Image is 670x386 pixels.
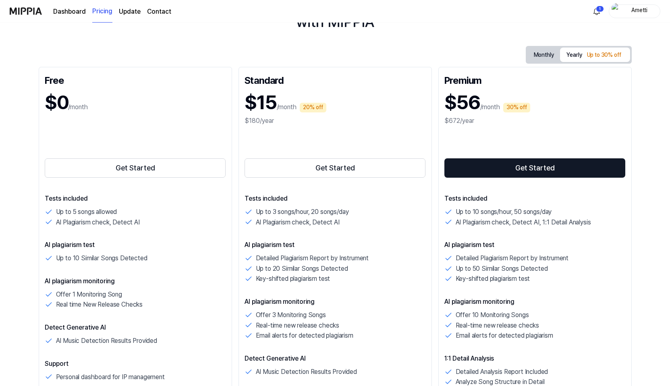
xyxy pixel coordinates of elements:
button: Get Started [444,158,626,178]
p: Tests included [245,194,426,203]
p: /month [68,102,88,112]
p: Up to 5 songs allowed [56,207,117,217]
p: Detailed Plagiarism Report by Instrument [256,253,369,264]
img: 알림 [592,6,602,16]
div: Premium [444,73,626,86]
p: AI Plagiarism check, Detect AI, 1:1 Detail Analysis [456,217,591,228]
p: Up to 10 songs/hour, 50 songs/day [456,207,552,217]
p: Detailed Analysis Report Included [456,367,548,377]
a: Get Started [245,157,426,179]
p: AI plagiarism test [245,240,426,250]
a: Get Started [45,157,226,179]
p: Offer 10 Monitoring Songs [456,310,529,320]
p: Personal dashboard for IP management [56,372,165,382]
p: Real-time new release checks [256,320,340,331]
div: Ametti [624,6,655,15]
button: Monthly [527,49,560,61]
a: Contact [147,7,171,17]
p: AI Plagiarism check, Detect AI [56,217,140,228]
p: AI Music Detection Results Provided [56,336,157,346]
p: Tests included [444,194,626,203]
p: Key-shifted plagiarism test [256,274,330,284]
p: Tests included [45,194,226,203]
p: Key-shifted plagiarism test [456,274,530,284]
p: AI plagiarism test [45,240,226,250]
p: /month [480,102,500,112]
p: AI plagiarism test [444,240,626,250]
div: 1 [596,6,604,12]
h1: $0 [45,89,68,116]
button: 알림1 [590,5,603,18]
p: Email alerts for detected plagiarism [456,330,553,341]
p: /month [277,102,297,112]
p: Email alerts for detected plagiarism [256,330,353,341]
p: Detect Generative AI [45,323,226,332]
p: Real-time new release checks [456,320,539,331]
p: Up to 50 Similar Songs Detected [456,264,548,274]
p: AI plagiarism monitoring [45,276,226,286]
div: $180/year [245,116,426,126]
p: Up to 10 Similar Songs Detected [56,253,147,264]
p: Detect Generative AI [245,354,426,363]
h1: $15 [245,89,277,116]
h1: $56 [444,89,480,116]
p: AI Music Detection Results Provided [256,367,357,377]
div: 20% off [300,103,326,112]
button: profileAmetti [609,4,660,18]
p: Up to 20 Similar Songs Detected [256,264,348,274]
p: Offer 3 Monitoring Songs [256,310,326,320]
div: 30% off [503,103,530,112]
p: AI plagiarism monitoring [245,297,426,307]
p: AI Plagiarism check, Detect AI [256,217,340,228]
button: Get Started [45,158,226,178]
p: Support [45,359,226,369]
a: Get Started [444,157,626,179]
p: Real time New Release Checks [56,299,143,310]
div: Free [45,73,226,86]
p: Detailed Plagiarism Report by Instrument [456,253,569,264]
p: Offer 1 Monitoring Song [56,289,122,300]
img: profile [612,3,621,19]
a: Dashboard [53,7,86,17]
p: 1:1 Detail Analysis [444,354,626,363]
p: AI plagiarism monitoring [444,297,626,307]
a: Update [119,7,141,17]
button: Get Started [245,158,426,178]
a: Pricing [92,0,112,23]
div: $672/year [444,116,626,126]
div: Up to 30% off [585,50,624,60]
div: Standard [245,73,426,86]
button: Yearly [560,48,630,62]
p: Up to 3 songs/hour, 20 songs/day [256,207,349,217]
